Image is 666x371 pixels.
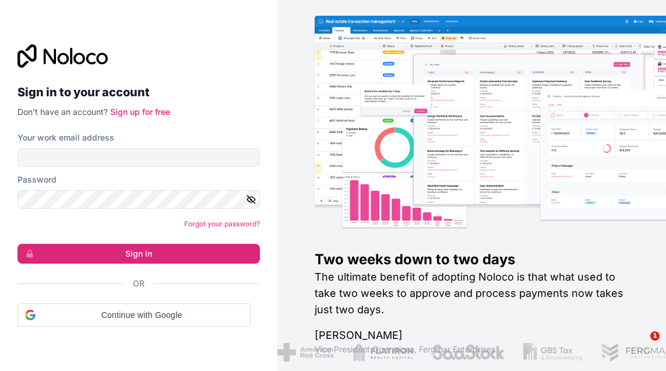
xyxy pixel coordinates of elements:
label: Your work email address [17,132,114,143]
span: Or [133,278,145,289]
h1: Two weeks down to two days [315,250,629,269]
input: Email address [17,148,260,167]
a: Forgot your password? [184,219,260,228]
img: /assets/american-red-cross-BAupjrZR.png [270,343,327,362]
h1: [PERSON_NAME] [315,327,629,344]
span: 1 [650,331,660,341]
label: Password [17,174,57,185]
h1: Vice President Operations , Fergmar Enterprises [315,344,629,355]
h2: The ultimate benefit of adopting Noloco is that what used to take two weeks to approve and proces... [315,269,629,318]
span: Don't have an account? [17,107,108,117]
input: Password [17,190,260,209]
div: Continue with Google [17,303,251,327]
h2: Sign in to your account [17,82,260,103]
a: Sign up for free [110,107,170,117]
button: Sign in [17,244,260,264]
iframe: Intercom live chat [626,331,654,359]
span: Continue with Google [40,309,243,321]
